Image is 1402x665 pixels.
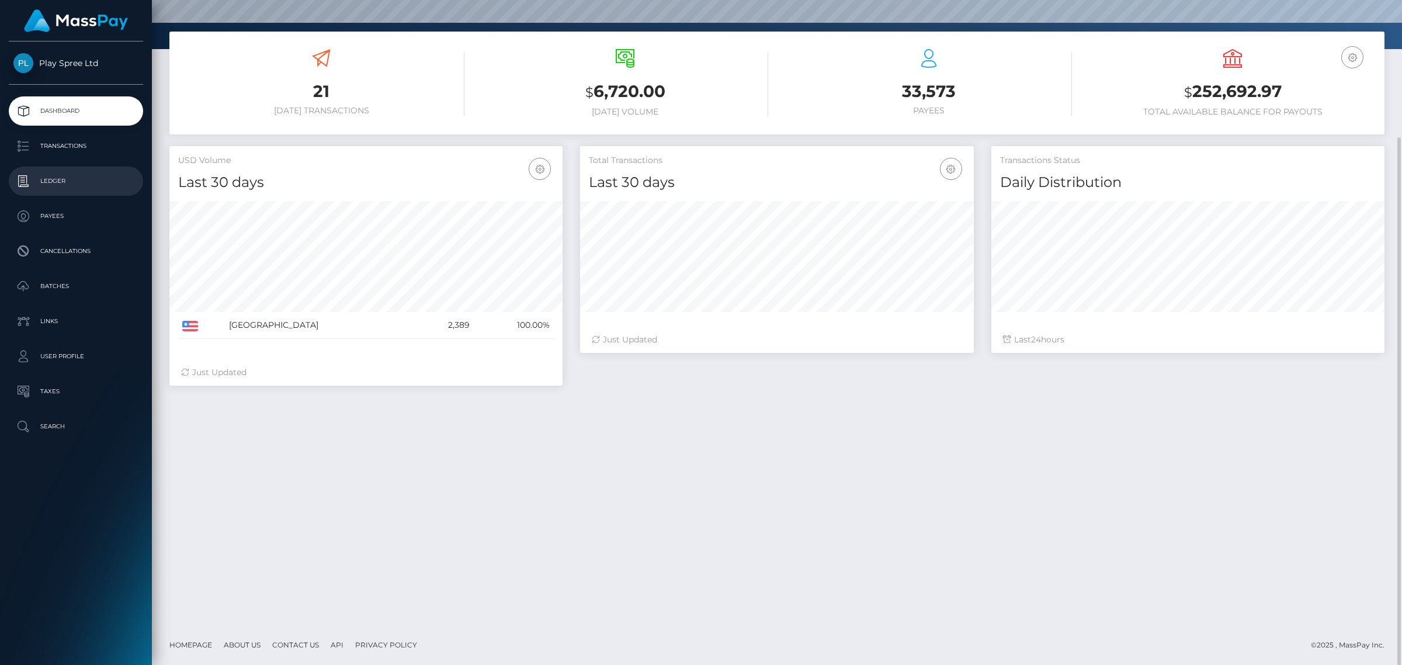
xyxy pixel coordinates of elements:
small: $ [1184,84,1192,101]
h6: Total Available Balance for Payouts [1089,107,1376,117]
div: Just Updated [592,334,962,346]
td: [GEOGRAPHIC_DATA] [225,312,416,339]
p: Links [13,313,138,330]
a: Cancellations [9,237,143,266]
a: Search [9,412,143,441]
td: 100.00% [474,312,554,339]
a: Ledger [9,167,143,196]
div: Just Updated [181,366,551,379]
a: Contact Us [268,636,324,654]
p: User Profile [13,348,138,365]
h3: 21 [178,80,464,103]
p: Batches [13,278,138,295]
h6: [DATE] Volume [482,107,768,117]
h4: Daily Distribution [1000,172,1376,193]
p: Taxes [13,383,138,400]
span: Play Spree Ltd [9,58,143,68]
h6: Payees [786,106,1072,116]
p: Search [13,418,138,435]
p: Payees [13,207,138,225]
span: 24 [1031,334,1041,345]
div: Last hours [1003,334,1373,346]
h5: Transactions Status [1000,155,1376,167]
td: 2,389 [416,312,474,339]
a: Dashboard [9,96,143,126]
p: Dashboard [13,102,138,120]
img: Play Spree Ltd [13,53,33,73]
h3: 33,573 [786,80,1072,103]
a: Transactions [9,131,143,161]
img: US.png [182,321,198,331]
a: Batches [9,272,143,301]
h5: Total Transactions [589,155,964,167]
img: MassPay Logo [24,9,128,32]
a: Links [9,307,143,336]
h6: [DATE] Transactions [178,106,464,116]
h3: 252,692.97 [1089,80,1376,104]
a: Privacy Policy [350,636,422,654]
a: API [326,636,348,654]
a: Taxes [9,377,143,406]
a: About Us [219,636,265,654]
p: Transactions [13,137,138,155]
h5: USD Volume [178,155,554,167]
small: $ [585,84,594,101]
a: User Profile [9,342,143,371]
a: Payees [9,202,143,231]
h4: Last 30 days [589,172,964,193]
p: Ledger [13,172,138,190]
div: © 2025 , MassPay Inc. [1311,639,1393,652]
h4: Last 30 days [178,172,554,193]
h3: 6,720.00 [482,80,768,104]
p: Cancellations [13,243,138,260]
a: Homepage [165,636,217,654]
